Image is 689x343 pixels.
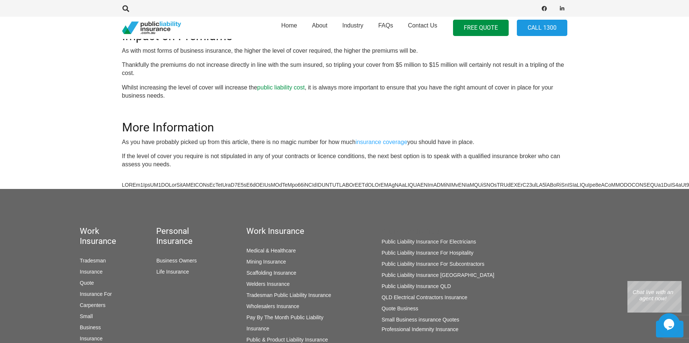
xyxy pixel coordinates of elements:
a: Pay By The Month Public Liability Insurance [246,314,324,331]
a: pli_logotransparent [122,22,181,35]
a: Medical & Healthcare [246,248,296,254]
a: Small Business insurance Quotes [381,317,459,323]
a: Wholesalers Insurance [246,303,299,309]
a: Back to top [656,321,683,337]
p: If the level of cover you require is not stipulated in any of your contracts or licence condition... [122,152,567,169]
a: Public & Product Liability Insurance [246,337,328,343]
a: Mining Insurance [246,259,286,265]
a: Professional Indemnity Insurance [381,326,458,332]
span: FAQs [378,22,393,29]
div: LOREm1IpsUM1DOLorSitAMEtCONsEcTetUraD7E5sE6dOEIUsMOdTeMpo66iNCIdIDUNTUTLABOrEETdOLOrEMAgNAaLIQUAE... [122,181,567,189]
a: Quote Business [381,306,418,311]
a: Insurance For Carpenters [80,291,112,308]
p: As with most forms of business insurance, the higher the level of cover required, the higher the ... [122,47,567,55]
iframe: chat widget [627,281,682,313]
a: Tradesman Insurance Quote [80,258,106,286]
a: Business Owners Life Insurance [156,258,197,275]
iframe: chat widget [658,313,682,336]
a: FAQs [371,14,400,41]
a: FREE QUOTE [453,20,509,36]
a: LinkedIn [557,3,567,14]
a: Contact Us [400,14,444,41]
a: Facebook [539,3,549,14]
h5: Work Insurance [246,226,339,236]
span: About [312,22,328,29]
span: Industry [342,22,363,29]
span: Home [281,22,297,29]
a: Welders Insurance [246,281,289,287]
a: Scaffolding Insurance [246,270,296,276]
p: Thankfully the premiums do not increase directly in line with the sum insured, so tripling your c... [122,61,567,78]
a: Search [119,5,134,12]
p: Whilst increasing the level of cover will increase the , it is always more important to ensure th... [122,84,567,100]
a: Public Liability Insurance For Subcontractors [381,261,484,267]
a: About [305,14,335,41]
a: Tradesman Public Liability Insurance [246,292,331,298]
a: Public Liability Insurance QLD [381,283,451,289]
a: QLD Electrical Contractors Insurance [381,294,467,300]
h5: Personal Insurance [156,226,204,246]
a: Home [274,14,305,41]
p: As you have probably picked up from this article, there is no magic number for how much you shoul... [122,138,567,146]
h2: More Information [122,111,567,134]
a: Public Liability Insurance [GEOGRAPHIC_DATA] [381,272,494,278]
a: insurance coverage [355,139,407,145]
a: Public Liability Insurance For Electricians [381,239,476,245]
span: Contact Us [408,22,437,29]
a: Industry [335,14,371,41]
a: Call 1300 [517,20,567,36]
a: public liability cost [257,84,305,91]
h5: Work Insurance [80,226,114,246]
h5: Work Insurance [381,226,519,236]
a: Public Liability Insurance For Hospitality [381,250,473,256]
